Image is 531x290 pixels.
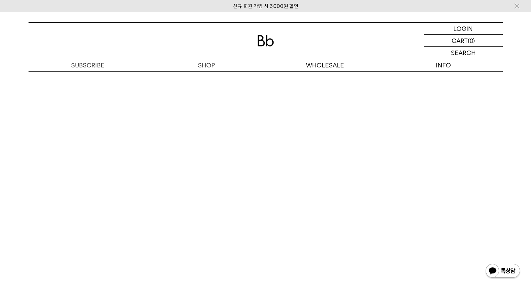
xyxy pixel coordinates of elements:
a: SUBSCRIBE [29,59,147,71]
a: SHOP [147,59,266,71]
p: WHOLESALE [266,59,384,71]
a: LOGIN [424,23,503,35]
p: LOGIN [453,23,473,34]
p: CART [452,35,468,46]
p: (0) [468,35,475,46]
img: 로고 [257,35,274,46]
p: SEARCH [451,47,476,59]
a: 신규 회원 가입 시 3,000원 할인 [233,3,298,9]
a: CART (0) [424,35,503,47]
p: INFO [384,59,503,71]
